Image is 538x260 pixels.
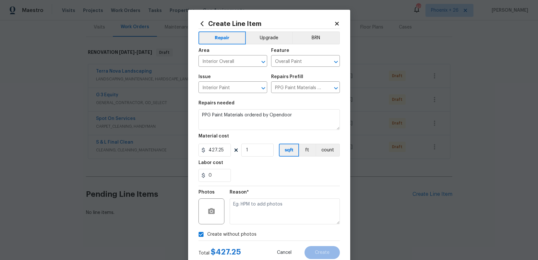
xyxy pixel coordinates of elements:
[198,249,241,256] div: Total
[198,160,223,165] h5: Labor cost
[259,57,268,66] button: Open
[198,190,215,195] h5: Photos
[305,246,340,259] button: Create
[211,248,241,256] span: $ 427.25
[246,31,292,44] button: Upgrade
[271,75,303,79] h5: Repairs Prefill
[230,190,249,195] h5: Reason*
[279,144,299,157] button: sqft
[259,84,268,93] button: Open
[299,144,316,157] button: ft
[331,84,341,93] button: Open
[267,246,302,259] button: Cancel
[198,48,209,53] h5: Area
[271,48,289,53] h5: Feature
[198,109,340,130] textarea: PPG Paint Materials ordered by Opendoor
[207,231,257,238] span: Create without photos
[315,250,329,255] span: Create
[277,250,292,255] span: Cancel
[198,134,229,138] h5: Material cost
[331,57,341,66] button: Open
[198,20,334,27] h2: Create Line Item
[198,101,234,105] h5: Repairs needed
[198,75,211,79] h5: Issue
[316,144,340,157] button: count
[198,31,246,44] button: Repair
[292,31,340,44] button: BRN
